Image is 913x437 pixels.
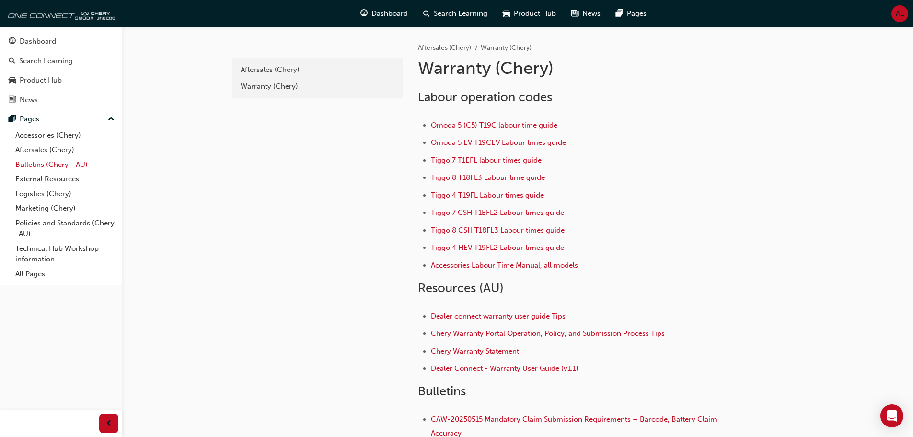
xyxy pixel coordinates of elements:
[236,61,399,78] a: Aftersales (Chery)
[20,75,62,86] div: Product Hub
[431,121,557,130] a: Omoda 5 (C5) T19C labour time guide
[431,191,544,200] a: Tiggo 4 T19FL Labour times guide
[12,241,118,267] a: Technical Hub Workshop information
[431,261,578,270] a: Accessories Labour Time Manual, all models
[9,96,16,105] span: news-icon
[19,56,73,67] div: Search Learning
[891,5,908,22] button: AE
[434,8,487,19] span: Search Learning
[12,216,118,241] a: Policies and Standards (Chery -AU)
[564,4,608,24] a: news-iconNews
[9,37,16,46] span: guage-icon
[431,208,564,217] a: Tiggo 7 CSH T1EFL2 Labour times guide
[12,157,118,172] a: Bulletins (Chery - AU)
[4,31,118,110] button: DashboardSearch LearningProduct HubNews
[431,156,542,165] a: Tiggo 7 T1EFL labour times guide
[241,64,394,75] div: Aftersales (Chery)
[514,8,556,19] span: Product Hub
[481,43,532,54] li: Warranty (Chery)
[12,142,118,157] a: Aftersales (Chery)
[431,173,545,182] a: Tiggo 8 T18FL3 Labour time guide
[418,281,504,295] span: Resources (AU)
[12,201,118,216] a: Marketing (Chery)
[431,226,565,235] a: Tiggo 8 CSH T18FL3 Labour times guide
[896,8,904,19] span: AE
[5,4,115,23] img: oneconnect
[495,4,564,24] a: car-iconProduct Hub
[431,138,566,147] a: Omoda 5 EV T19CEV Labour times guide
[431,347,519,355] a: Chery Warranty Statement
[571,8,578,20] span: news-icon
[4,110,118,128] button: Pages
[431,329,665,338] a: Chery Warranty Portal Operation, Policy, and Submission Process Tips
[418,90,552,105] span: Labour operation codes
[880,404,903,427] div: Open Intercom Messenger
[9,57,15,66] span: search-icon
[418,44,471,52] a: Aftersales (Chery)
[503,8,510,20] span: car-icon
[12,128,118,143] a: Accessories (Chery)
[616,8,623,20] span: pages-icon
[360,8,368,20] span: guage-icon
[4,33,118,50] a: Dashboard
[241,81,394,92] div: Warranty (Chery)
[20,36,56,47] div: Dashboard
[371,8,408,19] span: Dashboard
[418,58,732,79] h1: Warranty (Chery)
[9,115,16,124] span: pages-icon
[582,8,601,19] span: News
[431,312,566,320] a: Dealer connect warranty user guide Tips
[4,71,118,89] a: Product Hub
[12,187,118,201] a: Logistics (Chery)
[353,4,416,24] a: guage-iconDashboard
[12,172,118,187] a: External Resources
[4,52,118,70] a: Search Learning
[627,8,647,19] span: Pages
[236,78,399,95] a: Warranty (Chery)
[423,8,430,20] span: search-icon
[4,91,118,109] a: News
[12,267,118,282] a: All Pages
[20,114,39,125] div: Pages
[108,113,115,126] span: up-icon
[608,4,654,24] a: pages-iconPages
[431,243,564,252] a: Tiggo 4 HEV T19FL2 Labour times guide
[105,418,113,430] span: prev-icon
[431,364,578,373] a: Dealer Connect - Warranty User Guide (v1.1)
[418,384,466,399] span: Bulletins
[9,76,16,85] span: car-icon
[416,4,495,24] a: search-iconSearch Learning
[20,94,38,106] div: News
